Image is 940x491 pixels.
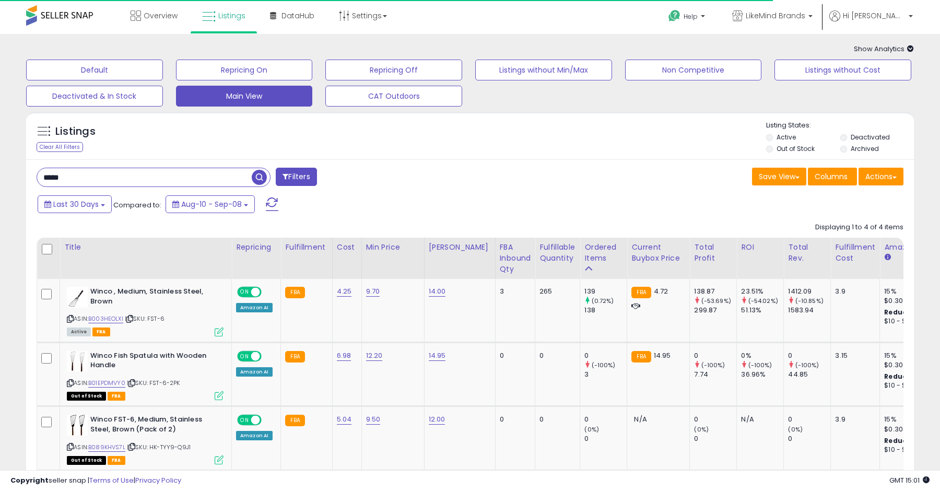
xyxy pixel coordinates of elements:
[694,306,736,315] div: 299.87
[631,287,651,298] small: FBA
[88,314,123,323] a: B003HEOLXI
[500,351,527,360] div: 0
[654,350,671,360] span: 14.95
[808,168,857,185] button: Columns
[815,223,903,232] div: Displaying 1 to 4 of 4 items
[766,121,913,131] p: Listing States:
[694,370,736,379] div: 7.74
[752,168,806,185] button: Save View
[815,171,848,182] span: Columns
[829,10,913,34] a: Hi [PERSON_NAME]
[325,86,462,107] button: CAT Outdoors
[684,12,698,21] span: Help
[429,350,446,361] a: 14.95
[851,133,890,142] label: Deactivated
[835,415,872,424] div: 3.9
[366,286,380,297] a: 9.70
[10,475,49,485] strong: Copyright
[584,306,627,315] div: 138
[741,415,775,424] div: N/A
[285,242,327,253] div: Fulfillment
[788,242,826,264] div: Total Rev.
[108,392,125,401] span: FBA
[337,286,352,297] a: 4.25
[788,306,830,315] div: 1583.94
[260,352,277,360] span: OFF
[90,351,217,373] b: Winco Fish Spatula with Wooden Handle
[694,415,736,424] div: 0
[337,414,352,425] a: 5.04
[218,10,245,21] span: Listings
[276,168,316,186] button: Filters
[429,286,446,297] a: 14.00
[236,242,276,253] div: Repricing
[144,10,178,21] span: Overview
[176,60,313,80] button: Repricing On
[67,456,106,465] span: All listings that are currently out of stock and unavailable for purchase on Amazon
[90,287,217,309] b: Winco , Medium, Stainless Steel, Brown
[654,286,668,296] span: 4.72
[584,425,599,434] small: (0%)
[429,414,445,425] a: 12.00
[67,351,224,400] div: ASIN:
[55,124,96,139] h5: Listings
[788,425,803,434] small: (0%)
[701,361,725,369] small: (-100%)
[92,328,110,336] span: FBA
[774,60,911,80] button: Listings without Cost
[777,133,796,142] label: Active
[236,303,273,312] div: Amazon AI
[337,242,357,253] div: Cost
[584,242,622,264] div: Ordered Items
[53,199,99,209] span: Last 30 Days
[701,297,731,305] small: (-53.69%)
[788,415,830,424] div: 0
[125,314,164,323] span: | SKU: FST-6
[631,242,685,264] div: Current Buybox Price
[285,415,304,426] small: FBA
[584,351,627,360] div: 0
[631,351,651,363] small: FBA
[539,415,572,424] div: 0
[26,60,163,80] button: Default
[859,168,903,185] button: Actions
[500,287,527,296] div: 3
[429,242,491,253] div: [PERSON_NAME]
[236,431,273,440] div: Amazon AI
[475,60,612,80] button: Listings without Min/Max
[88,379,125,388] a: B01EPDMVY0
[366,414,381,425] a: 9.50
[741,306,783,315] div: 51.13%
[285,287,304,298] small: FBA
[741,351,783,360] div: 0%
[634,414,647,424] span: N/A
[64,242,227,253] div: Title
[238,352,251,360] span: ON
[127,379,180,387] span: | SKU: FST-6-2PK
[584,434,627,443] div: 0
[694,434,736,443] div: 0
[584,370,627,379] div: 3
[694,351,736,360] div: 0
[843,10,906,21] span: Hi [PERSON_NAME]
[777,144,815,153] label: Out of Stock
[90,415,217,437] b: Winco FST-6, Medium, Stainless Steel, Brown (Pack of 2)
[337,350,351,361] a: 6.98
[584,287,627,296] div: 139
[539,287,572,296] div: 265
[67,287,88,308] img: 21WcqWVoAvL._SL40_.jpg
[660,2,715,34] a: Help
[260,288,277,297] span: OFF
[135,475,181,485] a: Privacy Policy
[694,425,709,434] small: (0%)
[366,242,420,253] div: Min Price
[694,287,736,296] div: 138.87
[884,253,890,262] small: Amazon Fees.
[236,367,273,377] div: Amazon AI
[694,242,732,264] div: Total Profit
[539,351,572,360] div: 0
[592,361,616,369] small: (-100%)
[539,242,575,264] div: Fulfillable Quantity
[835,351,872,360] div: 3.15
[238,288,251,297] span: ON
